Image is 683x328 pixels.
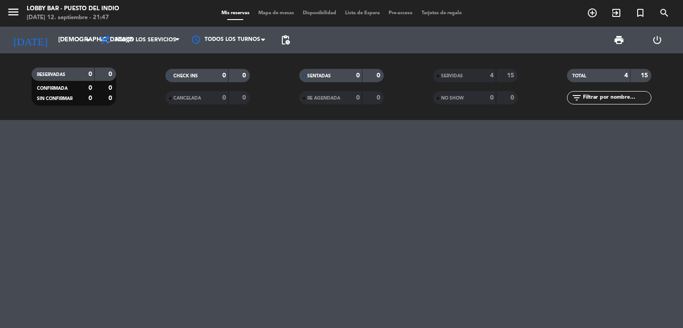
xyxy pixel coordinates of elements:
[384,11,417,16] span: Pre-acceso
[441,96,464,100] span: NO SHOW
[356,95,360,101] strong: 0
[377,72,382,79] strong: 0
[108,85,114,91] strong: 0
[582,93,651,103] input: Filtrar por nombre...
[37,96,72,101] span: SIN CONFIRMAR
[108,71,114,77] strong: 0
[307,96,340,100] span: RE AGENDADA
[659,8,670,18] i: search
[7,5,20,19] i: menu
[490,72,494,79] strong: 4
[222,72,226,79] strong: 0
[217,11,254,16] span: Mis reservas
[27,13,119,22] div: [DATE] 12. septiembre - 21:47
[377,95,382,101] strong: 0
[624,72,628,79] strong: 4
[27,4,119,13] div: Lobby Bar - Puesto del Indio
[222,95,226,101] strong: 0
[83,35,93,45] i: arrow_drop_down
[490,95,494,101] strong: 0
[614,35,624,45] span: print
[254,11,298,16] span: Mapa de mesas
[173,96,201,100] span: CANCELADA
[341,11,384,16] span: Lista de Espera
[88,95,92,101] strong: 0
[298,11,341,16] span: Disponibilidad
[441,74,463,78] span: SERVIDAS
[635,8,646,18] i: turned_in_not
[37,72,65,77] span: RESERVADAS
[638,27,676,53] div: LOG OUT
[417,11,466,16] span: Tarjetas de regalo
[88,71,92,77] strong: 0
[652,35,663,45] i: power_settings_new
[510,95,516,101] strong: 0
[37,86,68,91] span: CONFIRMADA
[307,74,331,78] span: SENTADAS
[356,72,360,79] strong: 0
[507,72,516,79] strong: 15
[88,85,92,91] strong: 0
[572,74,586,78] span: TOTAL
[280,35,291,45] span: pending_actions
[641,72,650,79] strong: 15
[7,5,20,22] button: menu
[242,95,248,101] strong: 0
[242,72,248,79] strong: 0
[571,92,582,103] i: filter_list
[173,74,198,78] span: CHECK INS
[587,8,598,18] i: add_circle_outline
[115,37,176,43] span: Todos los servicios
[108,95,114,101] strong: 0
[611,8,622,18] i: exit_to_app
[7,30,54,50] i: [DATE]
